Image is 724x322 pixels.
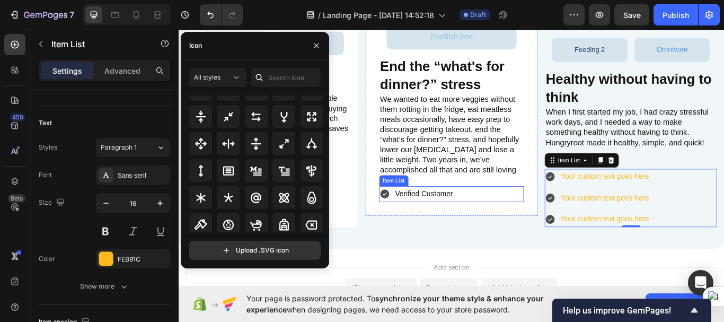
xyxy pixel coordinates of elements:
div: Beta [8,194,25,203]
div: Item List [440,151,470,160]
button: All styles [189,68,246,87]
button: Paragraph 1 [96,138,170,157]
div: Show more [80,281,129,292]
p: When I first started my job, I had crazy stressful work days, and I needed a way to make somethin... [428,94,626,164]
h2: Rich Text Editor. Editing area: main [234,78,403,186]
span: All styles [194,73,220,81]
span: Your page is password protected. To when designing pages, we need access to your store password. [246,293,585,315]
div: Icon [189,41,202,50]
div: Rich Text Editor. Editing area: main [462,19,497,34]
h2: Rich Text Editor. Editing area: main [234,34,403,78]
button: Allow access [646,293,711,315]
button: 7 [4,4,79,25]
span: / [318,10,321,21]
span: Help us improve GemPages! [563,306,688,316]
span: Add section [293,274,343,285]
div: Upload .SVG icon [221,245,289,256]
div: Rich Text Editor. Editing area: main [293,4,342,20]
div: Your custom text goes here [444,190,550,209]
span: synchronize your theme style & enhance your experience [246,294,544,314]
div: Choose templates [204,298,268,309]
span: Feeding 2 [462,22,497,31]
p: ⁠⁠⁠⁠⁠⁠⁠ [235,36,402,77]
div: Color [39,254,55,264]
p: Item List [51,38,142,50]
div: 450 [10,113,25,121]
span: Paragraph 1 [101,143,137,152]
div: Undo/Redo [200,4,243,25]
div: Add blank section [365,298,429,309]
button: Upload .SVG icon [189,241,321,260]
button: Show survey - Help us improve GemPages! [563,304,701,317]
button: Save [614,4,649,25]
input: Search icon [251,68,321,87]
p: Verified Customer [252,187,320,203]
button: <p>Omnivore</p> [532,13,619,41]
iframe: Design area [179,27,724,289]
div: Size [39,196,67,210]
strong: Healthy without having to [428,52,621,69]
p: We wanted to eat more veggies without them rotting in the fridge, eat meatless meals occasionally... [235,79,402,185]
p: Advanced [104,65,140,76]
span: Landing Page - [DATE] 14:52:18 [323,10,434,21]
strong: End the “what's for dinner?” stress [235,37,380,75]
button: Publish [654,4,698,25]
div: Styles [39,143,57,152]
div: Font [39,170,52,180]
div: Text [39,118,52,128]
div: Your custom text goes here [444,166,550,184]
div: Generate layout [287,298,343,309]
p: Omnivore [557,19,594,34]
p: Shellfish-free [293,4,342,20]
h2: Rich Text Editor. Editing area: main [427,49,628,93]
div: FEB91C [118,255,167,264]
div: Sans-serif [118,171,167,180]
button: Show more [39,277,170,296]
div: Your custom text goes here [444,215,550,233]
div: Publish [663,10,689,21]
button: <p><span style="background-color:rgba(241,246,249,0);color:rgb(40,58,112);font-size:15px;">Feedin... [435,13,523,41]
div: Open Intercom Messenger [688,270,713,295]
div: Item List [236,175,266,184]
p: Settings [52,65,82,76]
span: Draft [470,10,486,20]
strong: think [428,73,466,90]
span: Save [623,11,641,20]
p: 7 [69,8,74,21]
h2: Rich Text Editor. Editing area: main [427,93,628,166]
p: ⁠⁠⁠⁠⁠⁠⁠ [428,50,626,92]
div: Rich Text Editor. Editing area: main [557,19,594,34]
